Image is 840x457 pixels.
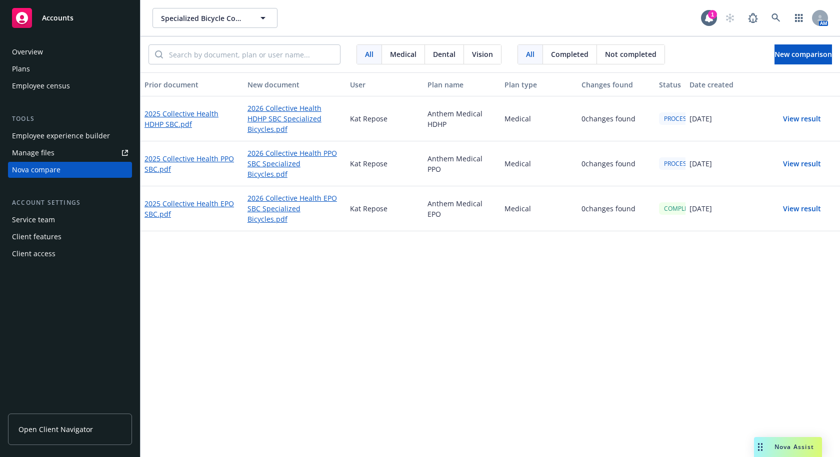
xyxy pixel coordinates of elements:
[8,229,132,245] a: Client features
[12,78,70,94] div: Employee census
[708,10,717,19] div: 1
[581,79,650,90] div: Changes found
[655,72,686,96] button: Status
[152,8,277,28] button: Specialized Bicycle Components
[144,198,239,219] a: 2025 Collective Health EPO SBC.pdf
[390,49,416,59] span: Medical
[767,109,837,129] button: View result
[247,103,342,134] a: 2026 Collective Health HDHP SBC Specialized Bicycles.pdf
[155,50,163,58] svg: Search
[161,13,247,23] span: Specialized Bicycle Components
[350,158,387,169] p: Kat Repose
[163,45,340,64] input: Search by document, plan or user name...
[423,141,500,186] div: Anthem Medical PPO
[689,113,712,124] p: [DATE]
[500,96,577,141] div: Medical
[526,49,534,59] span: All
[720,8,740,28] a: Start snowing
[8,212,132,228] a: Service team
[659,157,705,170] div: PROCESSING
[350,203,387,214] p: Kat Repose
[423,96,500,141] div: Anthem Medical HDHP
[581,113,635,124] p: 0 changes found
[659,202,704,215] div: COMPLETED
[423,186,500,231] div: Anthem Medical EPO
[12,246,55,262] div: Client access
[743,8,763,28] a: Report a Bug
[685,72,762,96] button: Date created
[140,72,243,96] button: Prior document
[767,154,837,174] button: View result
[472,49,493,59] span: Vision
[12,61,30,77] div: Plans
[774,49,832,59] span: New comparison
[12,229,61,245] div: Client features
[500,141,577,186] div: Medical
[12,162,60,178] div: Nova compare
[551,49,588,59] span: Completed
[8,114,132,124] div: Tools
[581,158,635,169] p: 0 changes found
[500,186,577,231] div: Medical
[12,145,54,161] div: Manage files
[8,4,132,32] a: Accounts
[767,199,837,219] button: View result
[689,203,712,214] p: [DATE]
[346,72,423,96] button: User
[8,246,132,262] a: Client access
[8,162,132,178] a: Nova compare
[423,72,500,96] button: Plan name
[427,79,496,90] div: Plan name
[433,49,455,59] span: Dental
[766,8,786,28] a: Search
[144,79,239,90] div: Prior document
[247,193,342,224] a: 2026 Collective Health EPO SBC Specialized Bicycles.pdf
[365,49,373,59] span: All
[689,158,712,169] p: [DATE]
[689,79,758,90] div: Date created
[774,443,814,451] span: Nova Assist
[8,61,132,77] a: Plans
[144,153,239,174] a: 2025 Collective Health PPO SBC.pdf
[350,79,419,90] div: User
[754,437,766,457] div: Drag to move
[8,44,132,60] a: Overview
[577,72,654,96] button: Changes found
[12,44,43,60] div: Overview
[247,148,342,179] a: 2026 Collective Health PPO SBC Specialized Bicycles.pdf
[504,79,573,90] div: Plan type
[12,212,55,228] div: Service team
[789,8,809,28] a: Switch app
[42,14,73,22] span: Accounts
[659,112,705,125] div: PROCESSING
[18,424,93,435] span: Open Client Navigator
[12,128,110,144] div: Employee experience builder
[659,79,682,90] div: Status
[350,113,387,124] p: Kat Repose
[8,198,132,208] div: Account settings
[774,44,832,64] button: New comparison
[247,79,342,90] div: New document
[8,145,132,161] a: Manage files
[144,108,239,129] a: 2025 Collective Health HDHP SBC.pdf
[581,203,635,214] p: 0 changes found
[500,72,577,96] button: Plan type
[8,128,132,144] a: Employee experience builder
[8,78,132,94] a: Employee census
[754,437,822,457] button: Nova Assist
[243,72,346,96] button: New document
[605,49,656,59] span: Not completed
